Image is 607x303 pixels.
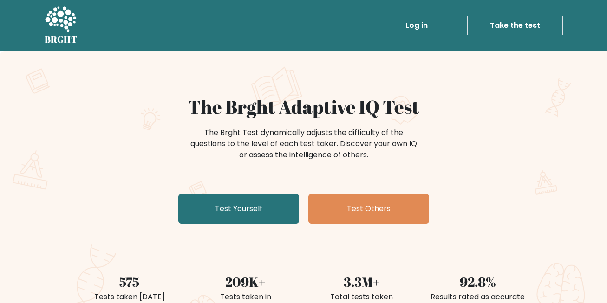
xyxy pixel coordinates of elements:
[425,272,530,291] div: 92.8%
[193,272,298,291] div: 209K+
[77,272,182,291] div: 575
[77,96,530,118] h1: The Brght Adaptive IQ Test
[425,291,530,303] div: Results rated as accurate
[402,16,431,35] a: Log in
[467,16,563,35] a: Take the test
[309,291,414,303] div: Total tests taken
[308,194,429,224] a: Test Others
[309,272,414,291] div: 3.3M+
[77,291,182,303] div: Tests taken [DATE]
[188,127,420,161] div: The Brght Test dynamically adjusts the difficulty of the questions to the level of each test take...
[45,4,78,47] a: BRGHT
[45,34,78,45] h5: BRGHT
[178,194,299,224] a: Test Yourself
